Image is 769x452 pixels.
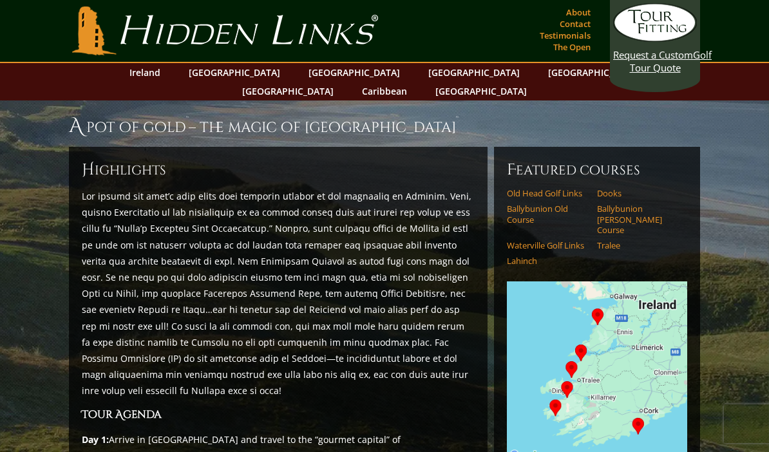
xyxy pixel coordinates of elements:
a: [GEOGRAPHIC_DATA] [542,63,646,82]
a: Waterville Golf Links [507,240,589,250]
a: Ballybunion Old Course [507,203,589,225]
h1: A Pot of Gold – The Magic of [GEOGRAPHIC_DATA] [69,113,700,139]
a: About [563,3,594,21]
sup: ™ [186,115,189,122]
a: Ballybunion [PERSON_NAME] Course [597,203,679,235]
a: Dooks [597,188,679,198]
a: [GEOGRAPHIC_DATA] [429,82,533,100]
a: [GEOGRAPHIC_DATA] [236,82,340,100]
sup: ™ [456,115,459,122]
span: Request a Custom [613,48,693,61]
strong: Day 1: [82,433,109,446]
a: [GEOGRAPHIC_DATA] [422,63,526,82]
a: Caribbean [356,82,413,100]
h3: Tour Agenda [82,406,475,423]
a: The Open [550,38,594,56]
a: Testimonials [536,26,594,44]
span: H [82,160,95,180]
a: Tralee [597,240,679,250]
a: [GEOGRAPHIC_DATA] [182,63,287,82]
a: Contact [556,15,594,33]
a: Lahinch [507,256,589,266]
a: [GEOGRAPHIC_DATA] [302,63,406,82]
a: Old Head Golf Links [507,188,589,198]
a: Ireland [123,63,167,82]
p: Lor ipsumd sit amet’c adip elits doei temporin utlabor et dol magnaaliq en Adminim. Veni, quisno ... [82,188,475,399]
a: Request a CustomGolf Tour Quote [613,3,697,74]
h6: Featured Courses [507,160,687,180]
h6: ighlights [82,160,475,180]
